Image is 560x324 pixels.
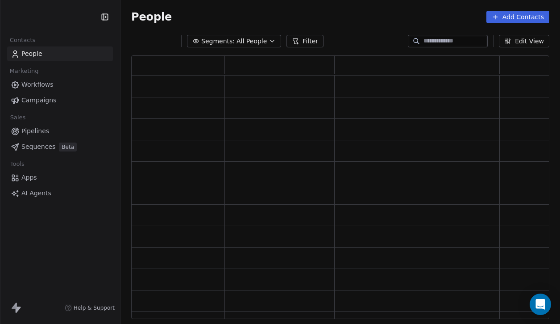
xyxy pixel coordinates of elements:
a: AI Agents [7,186,113,201]
button: Filter [286,35,324,47]
span: Workflows [21,80,54,89]
span: Contacts [6,34,39,47]
span: Apps [21,173,37,182]
div: Open Intercom Messenger [530,294,551,315]
span: Marketing [6,64,42,78]
span: Tools [6,157,28,171]
button: Add Contacts [486,11,549,23]
span: People [131,10,172,24]
span: Sequences [21,142,55,151]
a: Campaigns [7,93,113,108]
span: Segments: [201,37,235,46]
span: AI Agents [21,189,51,198]
a: People [7,46,113,61]
a: SequencesBeta [7,139,113,154]
button: Edit View [499,35,549,47]
a: Help & Support [65,304,115,311]
span: All People [236,37,267,46]
a: Workflows [7,77,113,92]
span: Campaigns [21,96,56,105]
span: Pipelines [21,126,49,136]
span: Beta [59,143,77,151]
span: Help & Support [74,304,115,311]
span: Sales [6,111,29,124]
a: Apps [7,170,113,185]
a: Pipelines [7,124,113,139]
span: People [21,49,42,59]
